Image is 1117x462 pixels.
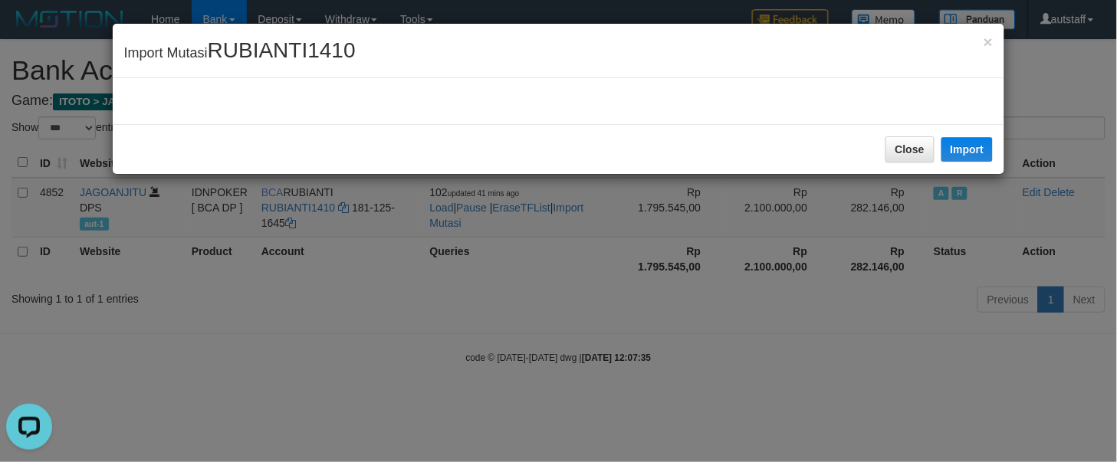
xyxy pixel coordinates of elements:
button: Open LiveChat chat widget [6,6,52,52]
button: Import [941,137,994,162]
span: Import Mutasi [124,45,356,61]
button: Close [885,136,935,162]
span: RUBIANTI1410 [208,38,356,62]
span: × [984,33,993,51]
button: Close [984,34,993,50]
